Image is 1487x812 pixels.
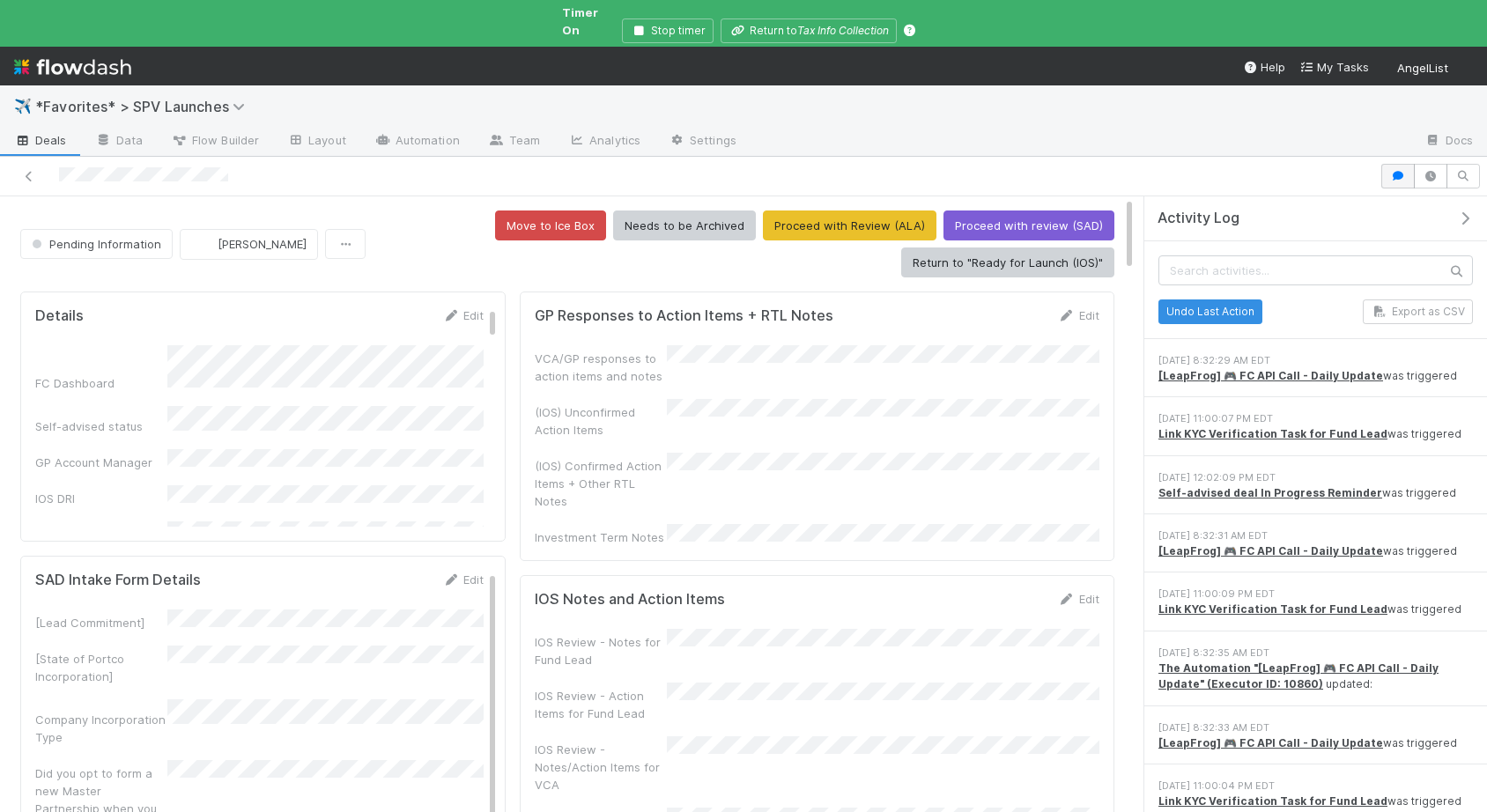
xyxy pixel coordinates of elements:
div: Self-advised status [35,417,167,435]
i: Tax Info Collection [797,24,889,37]
h5: SAD Intake Form Details [35,572,201,589]
span: Pending Information [28,237,161,251]
div: was triggered [1158,368,1473,384]
button: Proceed with review (SAD) [943,210,1114,240]
a: Link KYC Verification Task for Fund Lead [1158,602,1387,616]
div: [DATE] 8:32:33 AM EDT [1158,720,1473,735]
div: Ready to Launch DRI [35,526,167,543]
a: Edit [442,308,484,322]
h5: IOS Notes and Action Items [535,591,725,609]
a: Edit [1058,308,1099,322]
div: [Lead Commitment] [35,614,167,631]
h5: GP Responses to Action Items + RTL Notes [535,307,833,325]
div: was triggered [1158,602,1473,617]
a: Edit [1058,592,1099,606]
div: (IOS) Confirmed Action Items + Other RTL Notes [535,457,667,510]
div: [DATE] 11:00:09 PM EDT [1158,587,1473,602]
div: was triggered [1158,794,1473,809]
h5: Details [35,307,84,325]
span: Flow Builder [171,131,259,149]
span: Deals [14,131,67,149]
a: Flow Builder [157,128,273,156]
a: Settings [655,128,751,156]
a: The Automation "[LeapFrog] 🎮 FC API Call - Daily Update" (Executor ID: 10860) [1158,661,1439,690]
div: was triggered [1158,485,1473,501]
button: Return toTax Info Collection [721,18,897,43]
div: VCA/GP responses to action items and notes [535,350,667,385]
span: ✈️ [14,99,32,114]
div: [DATE] 11:00:07 PM EDT [1158,411,1473,426]
span: Timer On [562,5,598,37]
img: avatar_b18de8e2-1483-4e81-aa60-0a3d21592880.png [1455,59,1473,77]
button: Stop timer [622,18,714,43]
div: [DATE] 11:00:04 PM EDT [1158,779,1473,794]
span: AngelList [1397,61,1448,75]
span: [PERSON_NAME] [218,237,307,251]
a: Data [81,128,157,156]
div: updated: [1158,661,1473,693]
a: [LeapFrog] 🎮 FC API Call - Daily Update [1158,369,1383,382]
div: IOS Review - Notes for Fund Lead [535,633,667,668]
div: was triggered [1158,735,1473,751]
div: Company Incorporation Type [35,711,167,746]
button: Undo Last Action [1158,299,1262,324]
div: [DATE] 8:32:29 AM EDT [1158,353,1473,368]
a: My Tasks [1299,58,1369,76]
div: FC Dashboard [35,374,167,392]
div: (IOS) Unconfirmed Action Items [535,403,667,439]
button: Pending Information [20,229,173,259]
button: Return to "Ready for Launch (IOS)" [901,247,1114,277]
span: *Favorites* > SPV Launches [35,98,254,115]
div: [DATE] 12:02:09 PM EDT [1158,470,1473,485]
div: IOS Review - Notes/Action Items for VCA [535,741,667,794]
a: Self-advised deal In Progress Reminder [1158,486,1382,499]
div: [State of Portco Incorporation] [35,650,167,685]
a: Automation [360,128,474,156]
a: Link KYC Verification Task for Fund Lead [1158,427,1387,440]
div: was triggered [1158,543,1473,559]
img: avatar_b18de8e2-1483-4e81-aa60-0a3d21592880.png [195,236,212,254]
input: Search activities... [1158,255,1473,285]
button: Needs to be Archived [613,210,756,240]
div: GP Account Manager [35,454,167,471]
span: Timer On [562,4,615,39]
button: Proceed with Review (ALA) [763,210,936,240]
img: logo-inverted-e16ddd16eac7371096b0.svg [14,52,131,82]
button: Export as CSV [1363,299,1473,324]
a: Team [474,128,554,156]
a: Edit [442,572,484,587]
div: [DATE] 8:32:35 AM EDT [1158,646,1473,661]
div: IOS DRI [35,490,167,507]
button: Move to Ice Box [495,210,606,240]
div: was triggered [1158,426,1473,442]
span: Activity Log [1158,210,1239,227]
span: My Tasks [1299,60,1369,74]
a: Link KYC Verification Task for Fund Lead [1158,794,1387,808]
a: [LeapFrog] 🎮 FC API Call - Daily Update [1158,736,1383,749]
a: Layout [273,128,360,156]
button: [PERSON_NAME] [180,229,318,259]
div: [DATE] 8:32:31 AM EDT [1158,528,1473,543]
div: Investment Term Notes [535,528,667,546]
a: Docs [1410,128,1487,156]
a: Analytics [554,128,655,156]
div: IOS Review - Action Items for Fund Lead [535,687,667,722]
div: Help [1243,58,1285,76]
a: [LeapFrog] 🎮 FC API Call - Daily Update [1158,544,1383,557]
